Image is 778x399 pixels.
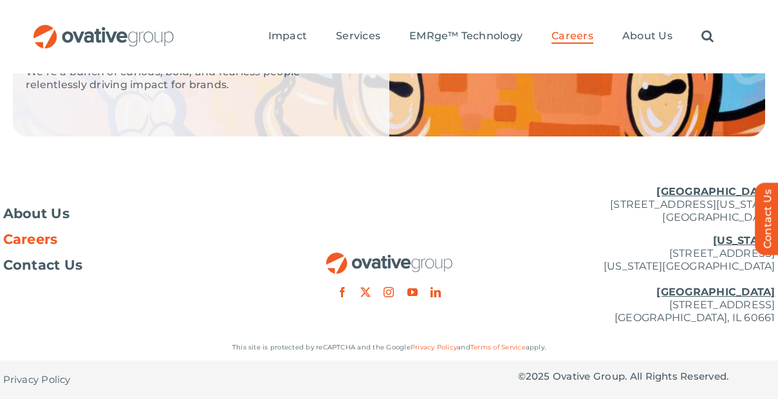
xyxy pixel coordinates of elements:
a: Impact [268,30,307,44]
a: Careers [3,233,261,246]
span: Contact Us [3,259,83,272]
nav: Footer Menu [3,207,261,272]
a: Careers [551,30,593,44]
p: [STREET_ADDRESS] [US_STATE][GEOGRAPHIC_DATA] [STREET_ADDRESS] [GEOGRAPHIC_DATA], IL 60661 [518,234,775,324]
a: instagram [384,287,394,297]
a: Privacy Policy [3,360,71,399]
u: [GEOGRAPHIC_DATA] [656,286,775,298]
span: About Us [622,30,672,42]
a: Privacy Policy [411,343,457,351]
nav: Footer - Privacy Policy [3,360,261,399]
span: Careers [551,30,593,42]
span: About Us [3,207,70,220]
a: OG_Full_horizontal_RGB [325,251,454,263]
a: About Us [622,30,672,44]
p: [STREET_ADDRESS][US_STATE] [GEOGRAPHIC_DATA] [518,185,775,224]
a: facebook [337,287,347,297]
a: Search [701,30,714,44]
span: Services [336,30,380,42]
p: This site is protected by reCAPTCHA and the Google and apply. [3,341,775,354]
a: twitter [360,287,371,297]
span: Privacy Policy [3,373,71,386]
a: EMRge™ Technology [409,30,523,44]
span: Impact [268,30,307,42]
a: Terms of Service [470,343,526,351]
a: Contact Us [3,259,261,272]
p: © Ovative Group. All Rights Reserved. [518,370,775,383]
a: youtube [407,287,418,297]
p: We’re a bunch of curious, bold, and fearless people relentlessly driving impact for brands. [26,66,357,91]
a: Services [336,30,380,44]
span: 2025 [526,370,550,382]
a: About Us [3,207,261,220]
span: Careers [3,233,58,246]
span: EMRge™ Technology [409,30,523,42]
u: [US_STATE] [713,234,775,246]
nav: Menu [268,16,714,57]
u: [GEOGRAPHIC_DATA] [656,185,775,198]
a: linkedin [431,287,441,297]
a: OG_Full_horizontal_RGB [32,23,175,35]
